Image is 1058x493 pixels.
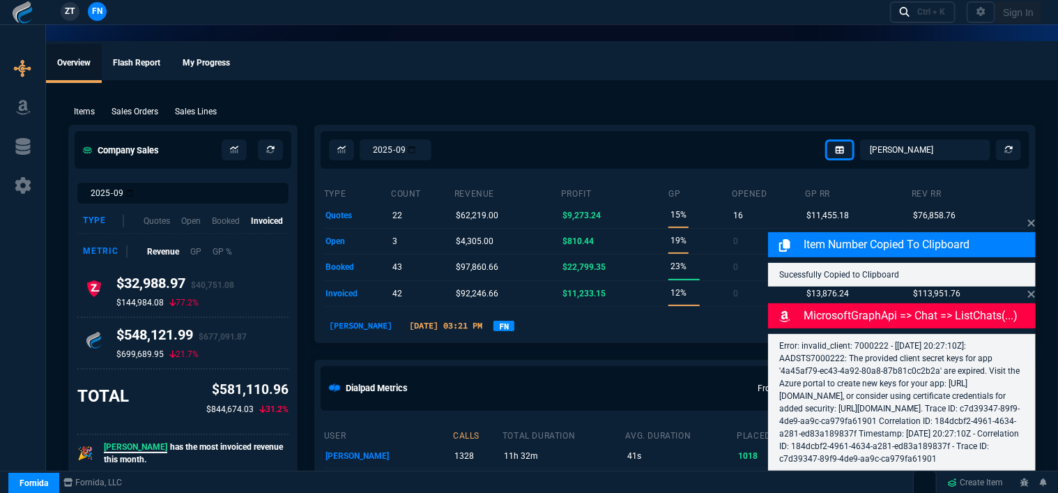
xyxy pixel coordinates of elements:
th: Rev RR [911,183,1027,202]
p: 15% [670,205,687,225]
th: Profit [560,183,668,202]
p: $11,233.15 [562,284,606,303]
p: GP % [213,245,232,258]
p: 19% [670,231,687,250]
p: 31.2% [259,403,289,416]
p: [PERSON_NAME] [323,319,398,332]
p: $97,860.66 [456,257,498,277]
th: count [390,183,454,202]
p: $810.44 [562,232,594,251]
p: 0 [733,232,738,251]
p: $62,219.00 [456,206,498,225]
h5: Dialpad Metrics [346,381,408,395]
p: $844,674.03 [206,403,254,416]
p: Item Number Copied to Clipboard [804,236,1033,253]
th: total duration [502,425,625,444]
p: Revenue [147,245,179,258]
p: [DATE] 03:21 PM [404,319,488,332]
td: open [323,228,390,254]
p: Sales Orders [112,105,158,118]
h3: TOTAL [77,386,129,407]
a: Flash Report [102,44,171,83]
td: quotes [323,202,390,228]
span: ZT [66,5,75,17]
th: calls [452,425,502,444]
h5: Company Sales [83,144,159,157]
p: 12% [670,283,687,303]
p: Quotes [144,215,170,227]
th: user [323,425,452,444]
p: 41s [627,446,734,466]
p: 11h 32m [504,446,622,466]
p: $699,689.95 [116,349,164,360]
th: avg. duration [625,425,737,444]
a: msbcCompanyName [59,476,127,489]
p: 43 [392,257,402,277]
p: $76,858.76 [913,206,956,225]
p: 16 [733,206,743,225]
h4: $548,121.99 [116,326,247,349]
p: GP [190,245,201,258]
a: Overview [46,44,102,83]
p: 1018 [739,446,795,466]
p: Sucessfully Copied to Clipboard [779,268,1025,281]
th: opened [731,183,804,202]
th: revenue [454,183,560,202]
p: 42 [392,284,402,303]
a: FN [493,321,514,331]
p: Invoiced [251,215,283,227]
p: Open [181,215,201,227]
p: 0 [733,257,738,277]
p: [PERSON_NAME] [325,446,450,466]
td: invoiced [323,280,390,306]
div: Metric [83,245,128,258]
p: $92,246.66 [456,284,498,303]
th: type [323,183,390,202]
p: Items [74,105,95,118]
a: My Progress [171,44,241,83]
p: 0 [733,284,738,303]
p: 3 [392,232,397,251]
p: Booked [212,215,240,227]
a: Create Item [942,472,1009,493]
th: placed [736,425,797,444]
p: 🎉 [77,443,93,463]
span: $677,091.87 [199,332,247,342]
p: 77.2% [169,297,199,308]
h4: $32,988.97 [116,275,234,297]
p: $22,799.35 [562,257,606,277]
p: $4,305.00 [456,232,493,251]
span: FN [92,5,102,17]
p: $581,110.96 [206,380,289,400]
p: MicrosoftGraphApi => chat => listChats(...) [804,308,1033,324]
td: booked [323,255,390,280]
span: $40,751.08 [191,280,234,290]
p: has the most invoiced revenue this month. [104,441,289,466]
p: 22 [392,206,402,225]
span: [PERSON_NAME] [104,442,167,453]
p: Error: invalid_client: 7000222 - [[DATE] 20:27:10Z]: AADSTS7000222: The provided client secret ke... [779,340,1025,465]
th: GP RR [804,183,911,202]
th: GP [668,183,732,202]
p: Sales Lines [175,105,217,118]
p: $144,984.08 [116,297,164,308]
p: From: [758,382,804,395]
p: $9,273.24 [562,206,601,225]
p: 21.7% [169,349,199,360]
div: Type [83,215,124,227]
p: 1328 [454,446,500,466]
p: $11,455.18 [806,206,849,225]
div: Ctrl + K [918,6,946,17]
p: 23% [670,257,687,276]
